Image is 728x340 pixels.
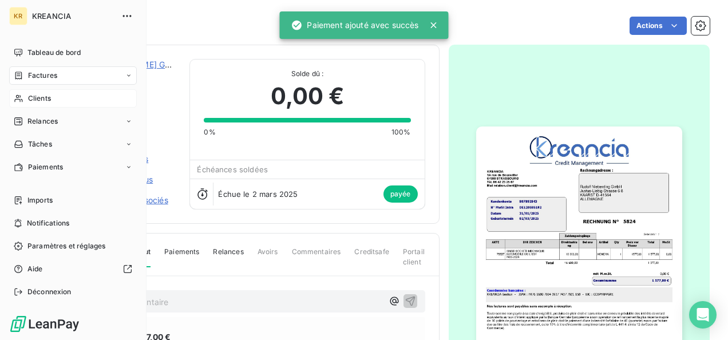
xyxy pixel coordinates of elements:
[32,11,114,21] span: KREANCIA
[383,185,418,203] span: payée
[9,66,137,85] a: Factures
[27,48,81,58] span: Tableau de bord
[291,15,418,35] div: Paiement ajouté avec succès
[9,89,137,108] a: Clients
[28,139,52,149] span: Tâches
[354,247,389,266] span: Creditsafe
[27,287,72,297] span: Déconnexion
[391,127,411,137] span: 100%
[271,79,345,113] span: 0,00 €
[9,112,137,131] a: Relances
[9,191,137,209] a: Imports
[258,247,278,266] span: Avoirs
[197,165,268,174] span: Échéances soldées
[204,127,215,137] span: 0%
[9,7,27,25] div: KR
[9,237,137,255] a: Paramètres et réglages
[689,301,717,329] div: Open Intercom Messenger
[27,116,58,126] span: Relances
[213,247,243,266] span: Relances
[204,69,410,79] span: Solde dû :
[9,260,137,278] a: Aide
[27,195,53,205] span: Imports
[164,247,199,266] span: Paiements
[9,315,80,333] img: Logo LeanPay
[630,17,687,35] button: Actions
[28,162,63,172] span: Paiements
[218,189,298,199] span: Échue le 2 mars 2025
[9,135,137,153] a: Tâches
[9,158,137,176] a: Paiements
[28,70,57,81] span: Factures
[27,241,105,251] span: Paramètres et réglages
[28,93,51,104] span: Clients
[27,264,43,274] span: Aide
[403,247,425,276] span: Portail client
[27,218,69,228] span: Notifications
[292,247,341,266] span: Commentaires
[9,44,137,62] a: Tableau de bord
